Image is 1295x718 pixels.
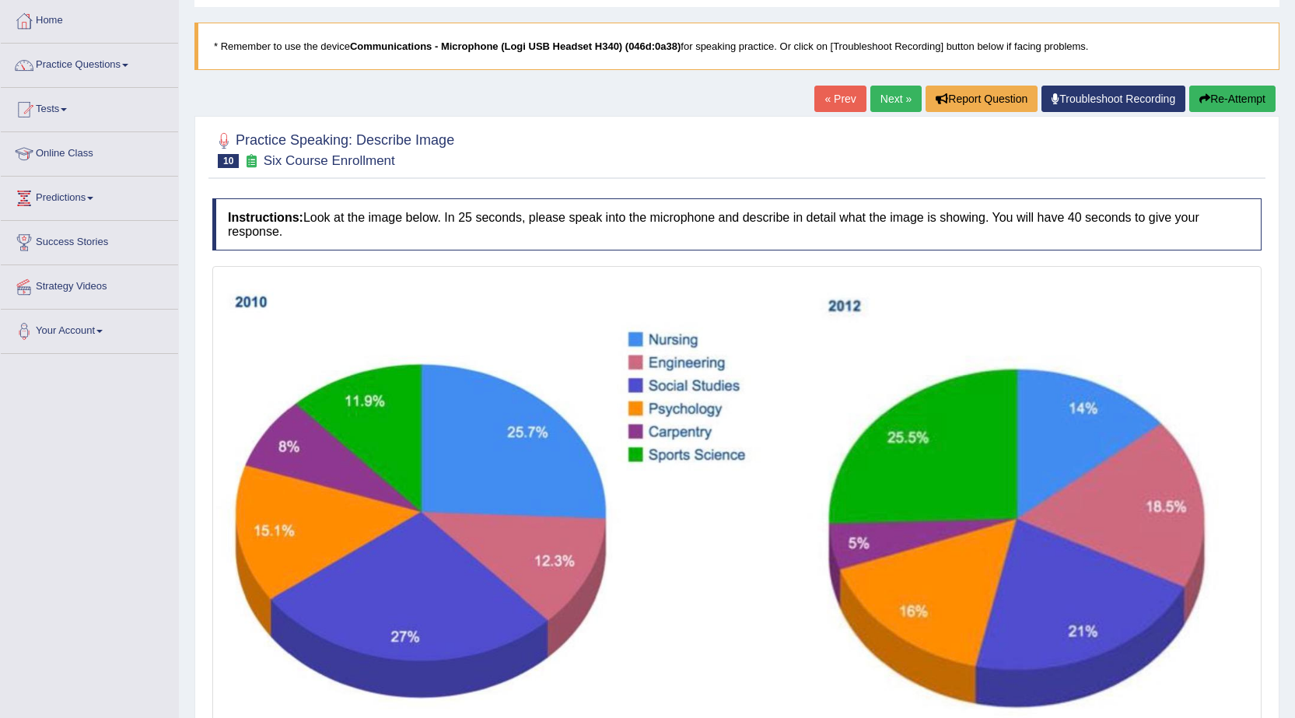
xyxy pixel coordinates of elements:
[243,154,259,169] small: Exam occurring question
[1,44,178,82] a: Practice Questions
[194,23,1279,70] blockquote: * Remember to use the device for speaking practice. Or click on [Troubleshoot Recording] button b...
[1189,86,1276,112] button: Re-Attempt
[1041,86,1185,112] a: Troubleshoot Recording
[212,198,1262,250] h4: Look at the image below. In 25 seconds, please speak into the microphone and describe in detail w...
[1,310,178,348] a: Your Account
[1,221,178,260] a: Success Stories
[1,88,178,127] a: Tests
[1,265,178,304] a: Strategy Videos
[1,177,178,215] a: Predictions
[212,129,454,168] h2: Practice Speaking: Describe Image
[228,211,303,224] b: Instructions:
[350,40,681,52] b: Communications - Microphone (Logi USB Headset H340) (046d:0a38)
[1,132,178,171] a: Online Class
[926,86,1038,112] button: Report Question
[870,86,922,112] a: Next »
[814,86,866,112] a: « Prev
[264,153,395,168] small: Six Course Enrollment
[218,154,239,168] span: 10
